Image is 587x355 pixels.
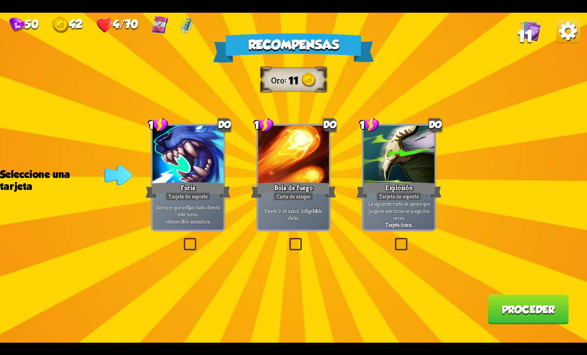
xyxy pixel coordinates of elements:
img: gem.png [9,17,25,32]
font: La siguiente carta de apoyo que juegues este turno se juega dos veces. [368,200,430,221]
div: Oro [52,17,82,33]
font: 14 [313,207,317,214]
img: gold.png [52,17,69,33]
img: Diploma Arcano: siempre que uses una habilidad, inflige 5 puntos de daño a todos los enemigos. [180,16,193,34]
font: 1 [254,119,259,131]
font: Bola de fuego [274,183,313,192]
img: Cards_Icon.png [519,19,541,41]
font: 42 [69,17,83,30]
font: Recompensas [248,37,339,52]
font: Tarjeta única. [385,221,412,228]
font: Furia [181,183,195,192]
font: Explosión [385,183,413,192]
font: 1 [360,119,365,131]
font: 11 [517,27,533,45]
div: Gemas [9,17,38,32]
font: Tarjeta de soporte [168,193,208,200]
font: obtienes [165,218,181,224]
font: 11 [288,74,299,86]
font: do [218,119,231,130]
font: Oro [271,74,284,85]
font: Proceder [502,304,555,315]
font: do [429,119,442,130]
font: do [323,119,336,130]
font: de daño. [288,207,323,221]
div: Ver todas las cartas de tu mazo [519,19,541,43]
font: Pierde 2 de salud. Inflige [264,207,313,214]
font: Carta de ataque [276,193,311,200]
img: health.png [96,17,113,33]
img: indicator-arrow.png [104,165,132,186]
font: 1 [148,119,153,131]
font: Siempre que inflijas daño directo este turno, [156,203,220,218]
font: 3 [181,218,184,224]
font: 50 [25,17,38,30]
font: Tarjeta de soporte [379,193,419,200]
img: Infinite Deck: Roba una carta cuando tu mano esté vacía. [152,16,168,34]
font: 4/70 [113,17,138,30]
font: de armadura. [184,218,211,224]
img: gold.png [301,73,316,87]
img: OptionsButton.png [556,19,580,43]
div: Salud [96,17,138,33]
button: Proceder [488,294,568,324]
